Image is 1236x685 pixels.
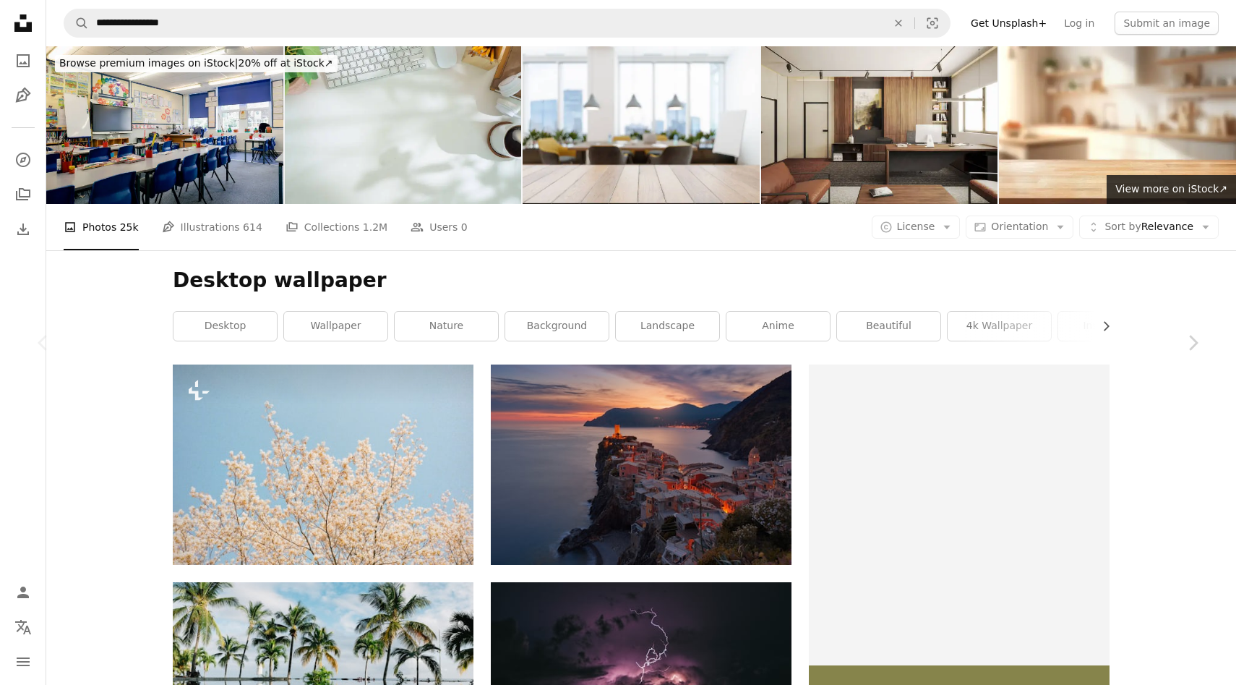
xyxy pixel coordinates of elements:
a: desktop [173,312,277,341]
a: Get Unsplash+ [962,12,1055,35]
span: 614 [243,219,262,235]
a: Next [1149,273,1236,412]
a: wallpaper [284,312,387,341]
a: Illustrations [9,81,38,110]
span: Sort by [1104,221,1141,232]
a: Explore [9,145,38,174]
a: 4k wallpaper [948,312,1051,341]
img: a tree with white flowers against a blue sky [173,365,473,565]
button: License [872,216,961,239]
img: aerial view of village on mountain cliff during orange sunset [491,365,791,565]
a: anime [726,312,830,341]
span: 0 [461,219,468,235]
img: Director office. Interior design. Computer Generated Image Of Office. Architectural Visualization... [761,46,998,204]
button: scroll list to the right [1093,312,1110,341]
img: Wood Empty Surface And Abstract Blur Meeting Room With Conference Table, Yellow Chairs And Plants. [523,46,760,204]
img: Top view white office desk with keyboard, coffee cup, headphone and stationery. [285,46,522,204]
a: Users 0 [411,204,468,250]
a: Download History [9,215,38,244]
a: a tree with white flowers against a blue sky [173,458,473,471]
div: 20% off at iStock ↗ [55,55,338,72]
a: aerial view of village on mountain cliff during orange sunset [491,458,791,471]
span: Orientation [991,221,1048,232]
button: Orientation [966,216,1073,239]
img: Empty Classroom [46,46,283,204]
span: View more on iStock ↗ [1115,183,1227,195]
span: License [897,221,935,232]
a: Collections 1.2M [286,204,387,250]
button: Menu [9,647,38,676]
a: nature [395,312,498,341]
span: Relevance [1104,220,1193,234]
button: Clear [883,9,914,37]
h1: Desktop wallpaper [173,268,1110,294]
img: Empty wooden table front kitchen blurred background. [999,46,1236,204]
button: Visual search [915,9,950,37]
button: Search Unsplash [64,9,89,37]
a: Log in [1055,12,1103,35]
button: Sort byRelevance [1079,216,1219,239]
a: Photos [9,46,38,75]
a: background [505,312,609,341]
button: Submit an image [1115,12,1219,35]
a: landscape [616,312,719,341]
a: Log in / Sign up [9,578,38,607]
button: Language [9,613,38,642]
form: Find visuals sitewide [64,9,950,38]
a: beautiful [837,312,940,341]
a: Illustrations 614 [162,204,262,250]
a: Browse premium images on iStock|20% off at iStock↗ [46,46,346,81]
a: inspiration [1058,312,1162,341]
a: View more on iStock↗ [1107,175,1236,204]
a: Collections [9,180,38,209]
span: 1.2M [363,219,387,235]
span: Browse premium images on iStock | [59,57,238,69]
